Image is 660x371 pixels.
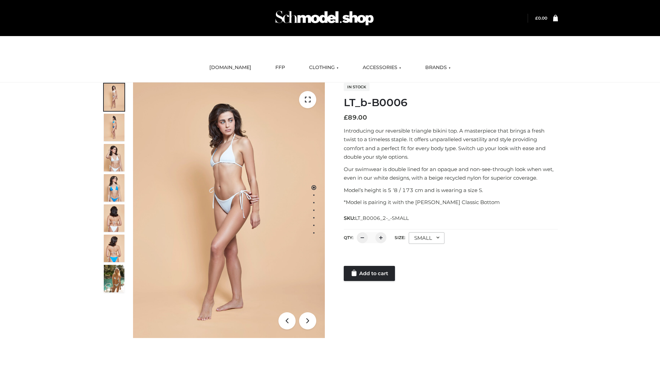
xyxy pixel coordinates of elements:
[104,235,124,262] img: ArielClassicBikiniTop_CloudNine_AzureSky_OW114ECO_8-scaled.jpg
[344,126,558,161] p: Introducing our reversible triangle bikini top. A masterpiece that brings a fresh twist to a time...
[355,215,409,221] span: LT_B0006_2-_-SMALL
[344,97,558,109] h1: LT_b-B0006
[344,235,353,240] label: QTY:
[104,144,124,171] img: ArielClassicBikiniTop_CloudNine_AzureSky_OW114ECO_3-scaled.jpg
[535,15,547,21] bdi: 0.00
[270,60,290,75] a: FFP
[273,4,376,32] img: Schmodel Admin 964
[133,82,325,338] img: ArielClassicBikiniTop_CloudNine_AzureSky_OW114ECO_1
[409,232,444,244] div: SMALL
[344,198,558,207] p: *Model is pairing it with the [PERSON_NAME] Classic Bottom
[104,114,124,141] img: ArielClassicBikiniTop_CloudNine_AzureSky_OW114ECO_2-scaled.jpg
[344,83,370,91] span: In stock
[344,266,395,281] a: Add to cart
[204,60,256,75] a: [DOMAIN_NAME]
[535,15,538,21] span: £
[104,174,124,202] img: ArielClassicBikiniTop_CloudNine_AzureSky_OW114ECO_4-scaled.jpg
[104,265,124,292] img: Arieltop_CloudNine_AzureSky2.jpg
[420,60,456,75] a: BRANDS
[344,186,558,195] p: Model’s height is 5 ‘8 / 173 cm and is wearing a size S.
[304,60,344,75] a: CLOTHING
[344,114,348,121] span: £
[104,83,124,111] img: ArielClassicBikiniTop_CloudNine_AzureSky_OW114ECO_1-scaled.jpg
[535,15,547,21] a: £0.00
[344,214,409,222] span: SKU:
[344,165,558,182] p: Our swimwear is double lined for an opaque and non-see-through look when wet, even in our white d...
[344,114,367,121] bdi: 89.00
[357,60,406,75] a: ACCESSORIES
[104,204,124,232] img: ArielClassicBikiniTop_CloudNine_AzureSky_OW114ECO_7-scaled.jpg
[395,235,405,240] label: Size:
